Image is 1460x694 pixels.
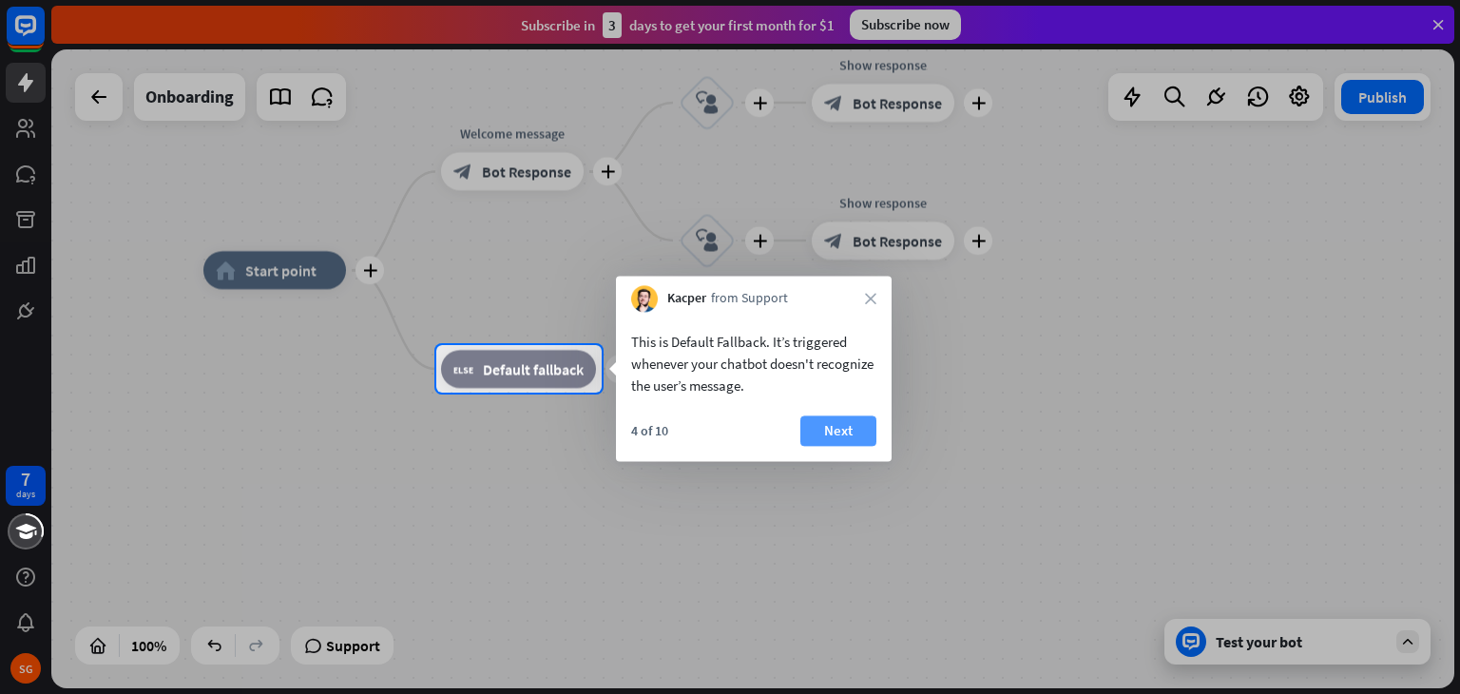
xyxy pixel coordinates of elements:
[453,359,473,378] i: block_fallback
[711,290,788,309] span: from Support
[631,422,668,439] div: 4 of 10
[15,8,72,65] button: Open LiveChat chat widget
[800,415,876,446] button: Next
[865,293,876,304] i: close
[483,359,584,378] span: Default fallback
[631,331,876,396] div: This is Default Fallback. It’s triggered whenever your chatbot doesn't recognize the user’s message.
[667,290,706,309] span: Kacper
